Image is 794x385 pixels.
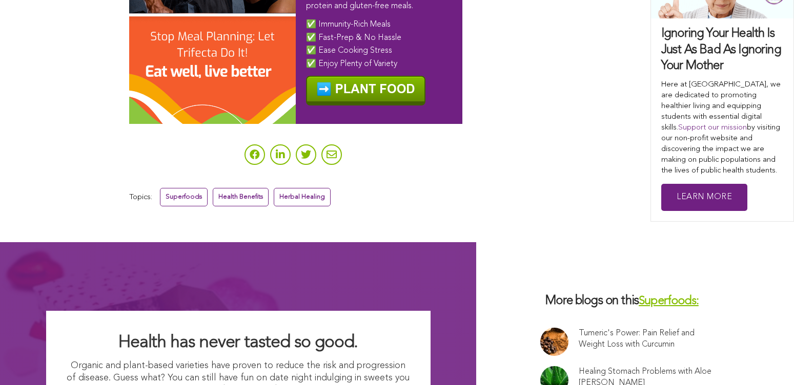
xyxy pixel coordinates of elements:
[129,190,152,204] span: Topics:
[743,336,794,385] iframe: Chat Widget
[579,328,721,350] a: Tumeric's Power: Pain Relief and Weight Loss with Curcumin
[540,293,730,309] h3: More blogs on this
[661,184,747,211] a: Learn More
[306,47,392,55] span: ✅ Ease Cooking Stress
[306,60,397,68] span: ✅ Enjoy Plenty of Variety
[160,188,208,206] a: Superfoods
[306,76,425,105] img: ️ PLANT FOOD
[213,188,269,206] a: Health Benefits
[67,331,410,354] h2: Health has never tasted so good.
[639,295,699,307] a: Superfoods:
[306,20,391,29] span: ✅ Immunity-Rich Meals
[274,188,331,206] a: Herbal Healing
[306,34,401,42] span: ✅ Fast-Prep & No Hassle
